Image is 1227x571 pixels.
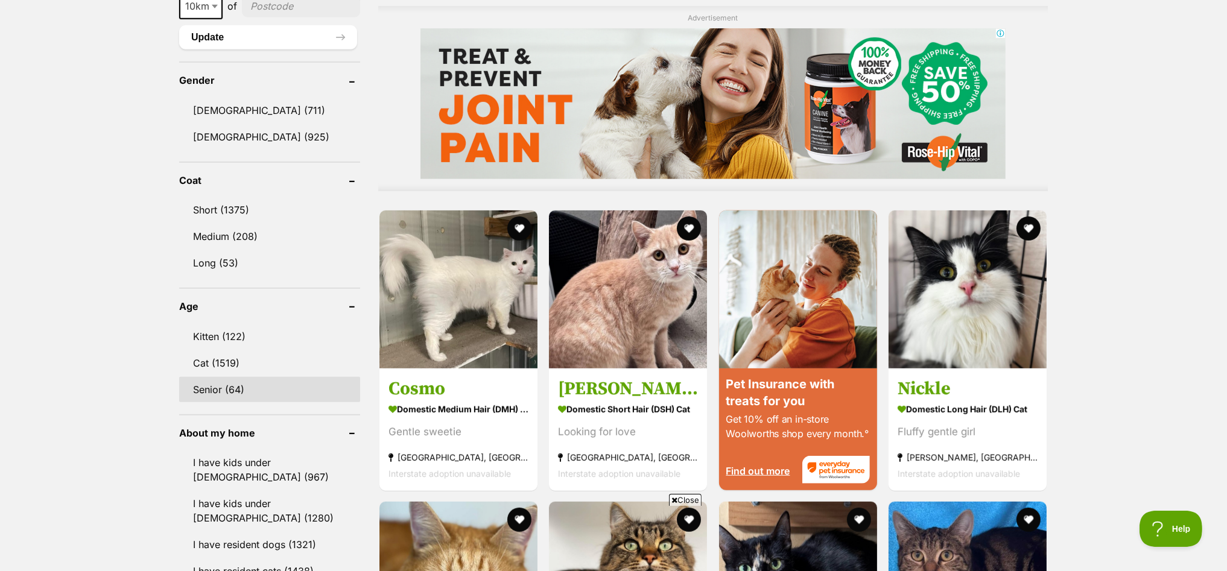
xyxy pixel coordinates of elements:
a: Medium (208) [179,224,360,249]
button: favourite [507,216,531,241]
span: Interstate adoption unavailable [388,468,511,478]
a: Nickle Domestic Long Hair (DLH) Cat Fluffy gentle girl [PERSON_NAME], [GEOGRAPHIC_DATA] Interstat... [889,368,1047,490]
button: favourite [847,508,871,532]
a: Kitten (122) [179,324,360,349]
a: [DEMOGRAPHIC_DATA] (711) [179,98,360,123]
a: Short (1375) [179,197,360,222]
header: About my home [179,427,360,438]
img: Alfie - Domestic Short Hair (DSH) Cat [549,210,707,368]
strong: Domestic Medium Hair (DMH) Cat [388,400,528,417]
a: I have kids under [DEMOGRAPHIC_DATA] (967) [179,450,360,490]
button: favourite [1016,216,1041,241]
header: Coat [179,175,360,186]
a: Long (53) [179,250,360,276]
div: Advertisement [378,6,1048,191]
span: Close [669,494,702,506]
h3: Nickle [898,377,1038,400]
div: Looking for love [558,423,698,440]
span: Interstate adoption unavailable [558,468,680,478]
img: Cosmo - Domestic Medium Hair (DMH) Cat [379,210,537,368]
a: Senior (64) [179,377,360,402]
a: [DEMOGRAPHIC_DATA] (925) [179,124,360,150]
a: Cat (1519) [179,350,360,376]
iframe: Advertisement [394,511,833,565]
button: favourite [1016,508,1041,532]
span: Interstate adoption unavailable [898,468,1020,478]
strong: [PERSON_NAME], [GEOGRAPHIC_DATA] [898,449,1038,465]
strong: [GEOGRAPHIC_DATA], [GEOGRAPHIC_DATA] [558,449,698,465]
h3: [PERSON_NAME] [558,377,698,400]
strong: Domestic Short Hair (DSH) Cat [558,400,698,417]
a: [PERSON_NAME] Domestic Short Hair (DSH) Cat Looking for love [GEOGRAPHIC_DATA], [GEOGRAPHIC_DATA]... [549,368,707,490]
header: Age [179,301,360,312]
a: I have resident dogs (1321) [179,532,360,557]
strong: Domestic Long Hair (DLH) Cat [898,400,1038,417]
a: I have kids under [DEMOGRAPHIC_DATA] (1280) [179,491,360,531]
strong: [GEOGRAPHIC_DATA], [GEOGRAPHIC_DATA] [388,449,528,465]
div: Fluffy gentle girl [898,423,1038,440]
img: Nickle - Domestic Long Hair (DLH) Cat [889,210,1047,368]
button: favourite [677,216,702,241]
iframe: Advertisement [420,28,1006,179]
h3: Cosmo [388,377,528,400]
div: Gentle sweetie [388,423,528,440]
header: Gender [179,75,360,86]
a: Cosmo Domestic Medium Hair (DMH) Cat Gentle sweetie [GEOGRAPHIC_DATA], [GEOGRAPHIC_DATA] Intersta... [379,368,537,490]
button: Update [179,25,357,49]
iframe: Help Scout Beacon - Open [1140,511,1203,547]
